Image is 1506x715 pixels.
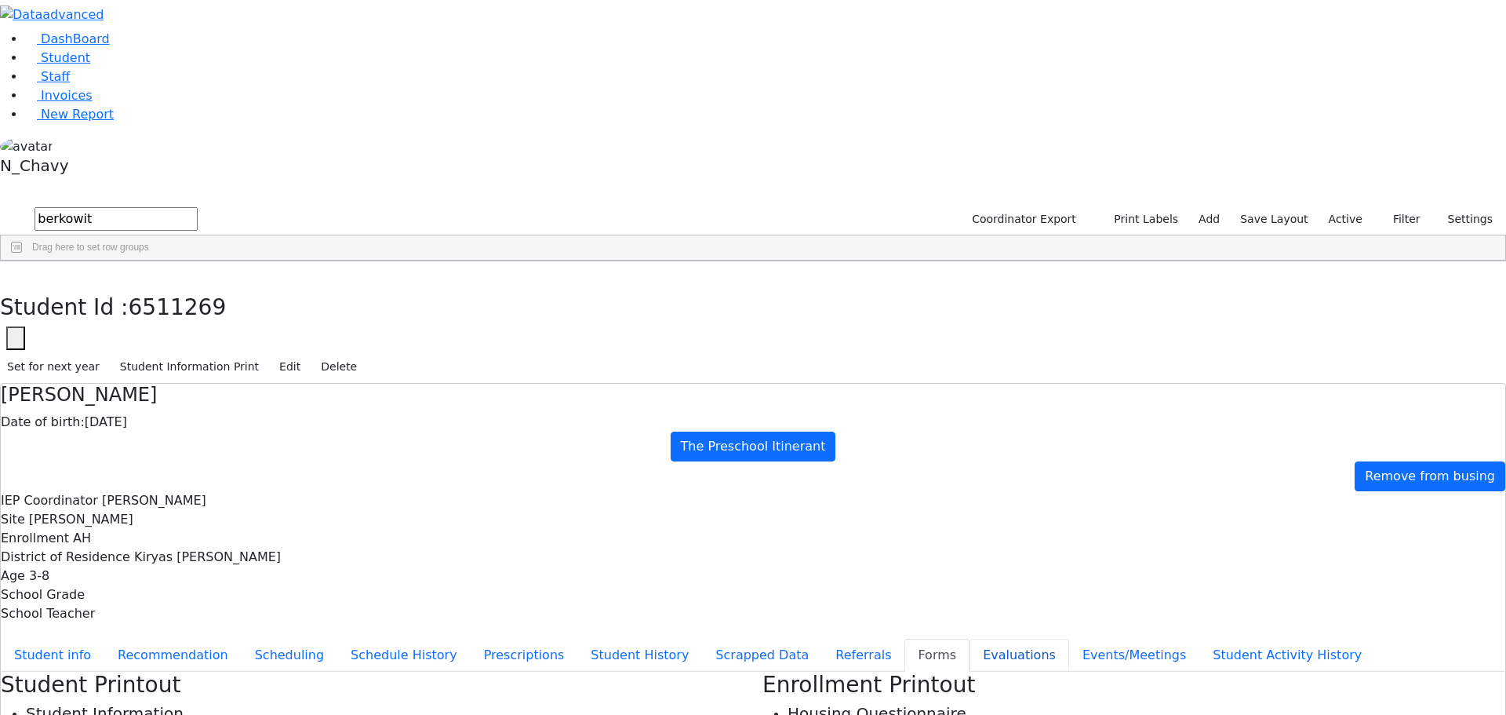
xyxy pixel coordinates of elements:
span: Drag here to set row groups [32,242,149,253]
label: Date of birth: [1,413,85,432]
span: Staff [41,69,70,84]
span: Remove from busing [1365,469,1495,483]
h4: [PERSON_NAME] [1,384,1505,407]
span: AH [73,531,91,545]
button: Print Labels [1096,207,1185,232]
span: [PERSON_NAME] [29,512,133,527]
span: DashBoard [41,31,110,46]
label: School Grade [1,585,85,604]
h3: Student Printout [1,672,744,699]
button: Student History [577,639,702,672]
div: [DATE] [1,413,1505,432]
button: Coordinator Export [962,207,1083,232]
a: DashBoard [25,31,110,46]
a: New Report [25,107,114,122]
span: Student [41,50,90,65]
button: Events/Meetings [1069,639,1199,672]
a: Add [1191,207,1227,232]
label: Enrollment [1,529,69,548]
button: Delete [314,355,364,379]
a: Remove from busing [1355,461,1505,491]
a: Student [25,50,90,65]
span: 3-8 [29,568,49,583]
button: Student Activity History [1199,639,1375,672]
label: Age [1,567,25,585]
a: Staff [25,69,70,84]
button: Filter [1373,207,1428,232]
button: Save Layout [1233,207,1315,232]
label: Site [1,510,25,529]
label: IEP Coordinator [1,491,98,510]
button: Student Information Print [113,355,266,379]
a: The Preschool Itinerant [671,432,836,461]
button: Referrals [822,639,904,672]
button: Prescriptions [471,639,578,672]
span: New Report [41,107,114,122]
button: Recommendation [104,639,242,672]
label: District of Residence [1,548,130,567]
button: Evaluations [969,639,1069,672]
span: Kiryas [PERSON_NAME] [134,549,281,564]
label: Active [1322,207,1370,232]
input: Search [35,207,198,231]
button: Student info [1,639,104,672]
span: Invoices [41,88,93,103]
span: [PERSON_NAME] [102,493,206,508]
a: Invoices [25,88,93,103]
button: Scrapped Data [702,639,822,672]
button: Forms [904,639,969,672]
button: Settings [1428,207,1500,232]
button: Edit [272,355,307,379]
h3: Enrollment Printout [762,672,1505,699]
label: School Teacher [1,604,95,623]
span: 6511269 [129,294,227,320]
button: Scheduling [242,639,337,672]
button: Schedule History [337,639,471,672]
